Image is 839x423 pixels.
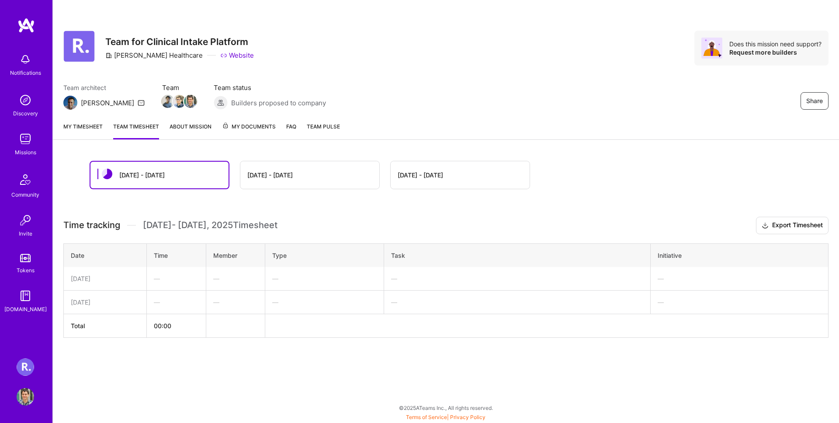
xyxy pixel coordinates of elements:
th: Date [64,243,147,267]
th: Total [64,314,147,337]
a: Team Member Avatar [162,94,173,109]
div: Missions [15,148,36,157]
div: Invite [19,229,32,238]
div: Does this mission need support? [729,40,822,48]
img: guide book [17,287,34,305]
div: Community [11,190,39,199]
th: Task [384,243,650,267]
a: Roger Healthcare: Team for Clinical Intake Platform [14,358,36,376]
h3: Team for Clinical Intake Platform [105,36,254,47]
img: bell [17,51,34,68]
div: [DATE] - [DATE] [398,170,443,180]
div: — [213,298,258,307]
span: My Documents [222,122,276,132]
button: Export Timesheet [756,217,829,234]
div: [DATE] - [DATE] [119,170,165,180]
div: — [658,274,821,283]
span: Time tracking [63,220,120,231]
img: Invite [17,211,34,229]
img: User Avatar [17,388,34,406]
span: Team status [214,83,326,92]
img: Roger Healthcare: Team for Clinical Intake Platform [17,358,34,376]
div: Discovery [13,109,38,118]
span: Share [806,97,823,105]
div: [DATE] - [DATE] [247,170,293,180]
span: Builders proposed to company [231,98,326,107]
img: teamwork [17,130,34,148]
span: Team architect [63,83,145,92]
div: — [154,298,199,307]
a: Team Pulse [307,122,340,139]
div: — [658,298,821,307]
a: FAQ [286,122,296,139]
div: — [213,274,258,283]
th: Time [146,243,206,267]
th: Initiative [651,243,829,267]
div: © 2025 ATeams Inc., All rights reserved. [52,397,839,419]
img: status icon [102,169,112,179]
span: | [406,414,485,420]
img: Avatar [701,38,722,59]
img: Team Member Avatar [184,95,197,108]
img: discovery [17,91,34,109]
div: — [391,298,643,307]
span: Team Pulse [307,123,340,130]
div: [DOMAIN_NAME] [4,305,47,314]
span: [DATE] - [DATE] , 2025 Timesheet [143,220,277,231]
div: — [272,274,376,283]
img: Community [15,169,36,190]
i: icon Mail [138,99,145,106]
a: My Documents [222,122,276,139]
i: icon Download [762,221,769,230]
img: logo [17,17,35,33]
div: [DATE] [71,298,139,307]
a: Privacy Policy [450,414,485,420]
a: Website [220,51,254,60]
div: — [154,274,199,283]
i: icon CompanyGray [105,52,112,59]
div: [PERSON_NAME] Healthcare [105,51,203,60]
img: Team Member Avatar [161,95,174,108]
a: Team Member Avatar [173,94,185,109]
img: Company Logo [63,31,95,62]
span: Team [162,83,196,92]
div: Tokens [17,266,35,275]
a: User Avatar [14,388,36,406]
a: About Mission [170,122,211,139]
th: Type [265,243,384,267]
a: Terms of Service [406,414,447,420]
img: tokens [20,254,31,262]
a: Team Member Avatar [185,94,196,109]
div: Request more builders [729,48,822,56]
div: — [391,274,643,283]
div: Notifications [10,68,41,77]
a: Team timesheet [113,122,159,139]
img: Team Architect [63,96,77,110]
img: Team Member Avatar [173,95,186,108]
div: — [272,298,376,307]
th: 00:00 [146,314,206,337]
a: My timesheet [63,122,103,139]
div: [PERSON_NAME] [81,98,134,107]
img: Builders proposed to company [214,96,228,110]
button: Share [801,92,829,110]
th: Member [206,243,265,267]
div: [DATE] [71,274,139,283]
